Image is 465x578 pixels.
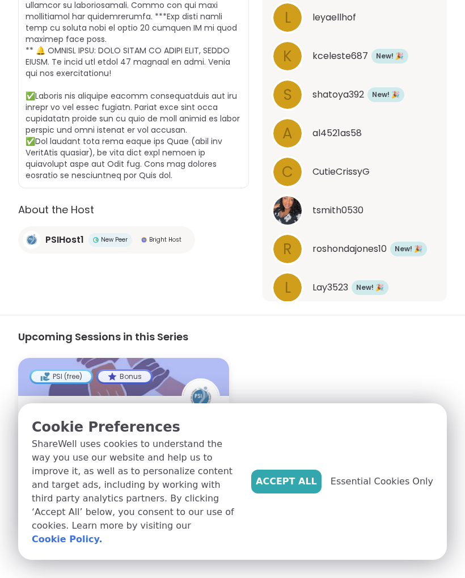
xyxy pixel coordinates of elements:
[272,156,438,188] a: CCutieCrissyG
[285,277,291,299] span: L
[32,417,242,437] p: Cookie Preferences
[141,237,147,243] img: Bright Host
[372,90,400,99] span: New! 🎉
[272,117,438,149] a: aal4521as58
[285,7,291,29] span: l
[331,475,433,488] span: Essential Cookies Only
[98,371,151,382] div: Bonus
[282,161,293,183] span: C
[23,231,41,249] img: PSIHost1
[312,88,364,102] span: shatoya392
[272,40,438,72] a: kkceleste687New! 🎉
[256,475,317,488] span: Accept All
[283,238,292,260] span: r
[93,237,99,243] img: New Peer
[272,195,438,226] a: tsmith0530tsmith0530
[272,2,438,33] a: lleyaellhof
[18,202,249,217] h2: About the Host
[312,49,368,63] span: kceleste687
[312,204,363,217] span: tsmith0530
[312,126,362,140] span: al4521as58
[284,84,292,106] span: s
[31,371,91,382] div: PSI (free)
[101,235,128,244] span: New Peer
[356,282,384,292] span: New! 🎉
[32,437,242,546] p: ShareWell uses cookies to understand the way you use our website and help us to improve it, as we...
[272,272,438,303] a: LLay3523New! 🎉
[272,79,438,111] a: sshatoya392New! 🎉
[18,226,195,254] a: PSIHost1PSIHost1New PeerNew PeerBright HostBright Host
[312,165,370,179] span: CutieCrissyG
[149,235,181,244] span: Bright Host
[45,233,84,247] span: PSIHost1
[272,233,438,265] a: rroshondajones10New! 🎉
[312,242,387,256] span: roshondajones10
[376,51,404,61] span: New! 🎉
[18,329,447,344] h3: Upcoming Sessions in this Series
[312,281,348,294] span: Lay3523
[395,244,422,254] span: New! 🎉
[282,123,293,145] span: a
[283,45,292,67] span: k
[312,11,356,24] span: leyaellhof
[251,470,322,493] button: Accept All
[183,380,218,415] img: PSIHost1
[32,533,102,546] a: Cookie Policy.
[273,196,302,225] img: tsmith0530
